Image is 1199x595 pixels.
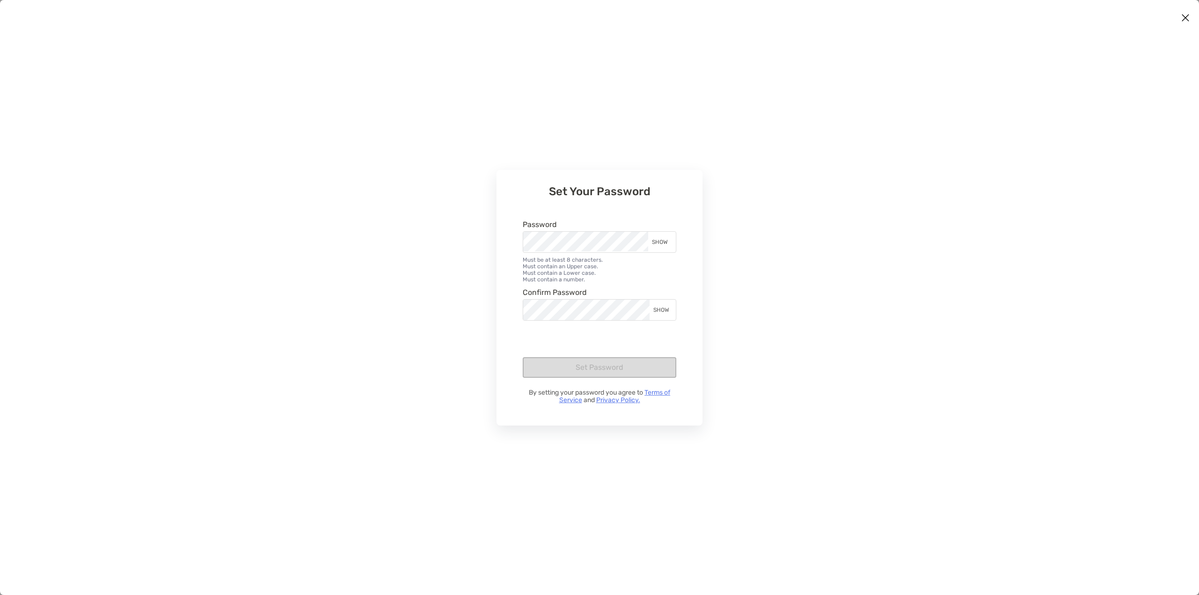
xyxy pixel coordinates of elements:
[523,389,676,404] p: By setting your password you agree to and
[1178,11,1192,25] button: Close modal
[523,257,676,263] li: Must be at least 8 characters.
[523,220,557,228] label: Password
[523,288,587,296] label: Confirm Password
[650,300,676,321] div: SHOW
[523,270,676,276] li: Must contain a Lower case.
[523,185,676,198] h3: Set Your Password
[523,263,676,270] li: Must contain an Upper case.
[523,276,676,283] li: Must contain a number.
[559,389,671,404] a: Terms of Service
[596,396,640,404] a: Privacy Policy.
[648,232,675,252] div: SHOW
